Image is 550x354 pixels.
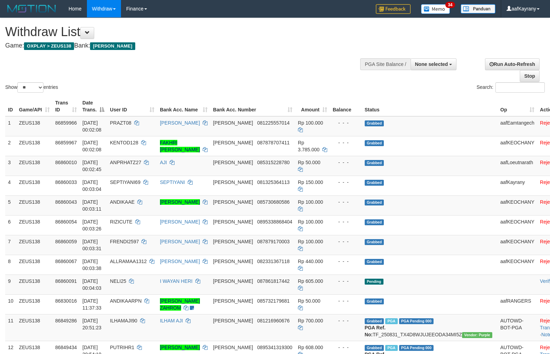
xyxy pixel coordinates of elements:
span: [DATE] 00:02:45 [82,160,102,172]
th: User ID: activate to sort column ascending [107,96,157,116]
td: ZEUS138 [16,176,52,195]
td: aafKEOCHANY [498,235,537,255]
div: - - - [333,238,359,245]
span: Grabbed [365,259,384,265]
span: Rp 605.000 [298,278,323,284]
span: OXPLAY > ZEUS138 [24,42,74,50]
a: Run Auto-Refresh [485,58,540,70]
span: Grabbed [365,298,384,304]
div: PGA Site Balance / [360,58,410,70]
span: Grabbed [365,160,384,166]
span: Copy 0895341319300 to clipboard [257,345,292,350]
td: 11 [5,314,16,341]
td: ZEUS138 [16,136,52,156]
span: Grabbed [365,318,384,324]
span: 86859967 [55,140,77,145]
span: [DATE] 00:02:08 [82,140,102,152]
span: [DATE] 00:02:08 [82,120,102,133]
a: [PERSON_NAME] [160,199,200,205]
a: Stop [520,70,540,82]
td: TF_250831_TX4D8WJUJEEODA34MI5Z [362,314,498,341]
span: 86860067 [55,259,77,264]
span: Grabbed [365,219,384,225]
span: ALLRAMAA1312 [110,259,147,264]
span: 86849434 [55,345,77,350]
a: [PERSON_NAME] [160,345,200,350]
div: - - - [333,278,359,285]
span: [PERSON_NAME] [213,120,253,126]
span: 86860010 [55,160,77,165]
span: Pending [365,279,383,285]
h4: Game: Bank: [5,42,360,49]
span: [DATE] 00:03:11 [82,199,102,212]
th: Bank Acc. Number: activate to sort column ascending [210,96,295,116]
span: Copy 081325364113 to clipboard [257,179,290,185]
h1: Withdraw List [5,25,360,39]
img: Button%20Memo.svg [421,4,450,14]
span: Copy 085732179681 to clipboard [257,298,290,304]
div: - - - [333,317,359,324]
img: MOTION_logo.png [5,3,58,14]
span: [DATE] 00:04:03 [82,278,102,291]
td: ZEUS138 [16,116,52,136]
span: Vendor URL: https://trx4.1velocity.biz [462,332,492,338]
span: Copy 087878707411 to clipboard [257,140,290,145]
a: SEPTIYANI [160,179,185,185]
td: 8 [5,255,16,275]
th: Bank Acc. Name: activate to sort column ascending [157,96,210,116]
td: 5 [5,195,16,215]
span: [PERSON_NAME] [213,298,253,304]
a: [PERSON_NAME] [160,259,200,264]
td: aafLoeutnarath [498,156,537,176]
td: 1 [5,116,16,136]
label: Show entries [5,82,58,93]
span: Rp 50.000 [298,298,321,304]
div: - - - [333,139,359,146]
span: Rp 100.000 [298,219,323,225]
span: PGA Pending [399,318,434,324]
span: Rp 100.000 [298,120,323,126]
span: Rp 100.000 [298,199,323,205]
span: [PERSON_NAME] [213,345,253,350]
span: [PERSON_NAME] [213,239,253,244]
span: 86859966 [55,120,77,126]
span: KENTOD128 [110,140,138,145]
span: RIZICUTE [110,219,132,225]
span: None selected [415,61,448,67]
select: Showentries [17,82,43,93]
span: Grabbed [365,140,384,146]
a: [PERSON_NAME] ZAHROM [160,298,200,311]
span: [DATE] 11:37:33 [82,298,102,311]
span: Copy 082331367118 to clipboard [257,259,290,264]
span: [DATE] 00:03:26 [82,219,102,231]
span: [PERSON_NAME] [213,160,253,165]
div: - - - [333,199,359,205]
span: PUTRIHR1 [110,345,134,350]
span: Grabbed [365,200,384,205]
th: Game/API: activate to sort column ascending [16,96,52,116]
td: 6 [5,215,16,235]
td: 10 [5,294,16,314]
span: ANDIKAAE [110,199,135,205]
span: Marked by aafRornrotha [385,318,397,324]
span: ANPRHATZ27 [110,160,141,165]
span: Rp 440.000 [298,259,323,264]
span: ANDIKAARPN [110,298,141,304]
td: 3 [5,156,16,176]
td: ZEUS138 [16,195,52,215]
div: - - - [333,179,359,186]
span: 86860059 [55,239,77,244]
span: [PERSON_NAME] [213,140,253,145]
div: - - - [333,297,359,304]
td: 2 [5,136,16,156]
span: 86860054 [55,219,77,225]
span: 86860043 [55,199,77,205]
span: Copy 085315228780 to clipboard [257,160,290,165]
td: aafKEOCHANY [498,136,537,156]
span: Grabbed [365,180,384,186]
span: Copy 081216960676 to clipboard [257,318,290,323]
span: Grabbed [365,345,384,351]
a: ILHAM AJI [160,318,183,323]
span: FRENDI2597 [110,239,139,244]
button: None selected [411,58,457,70]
